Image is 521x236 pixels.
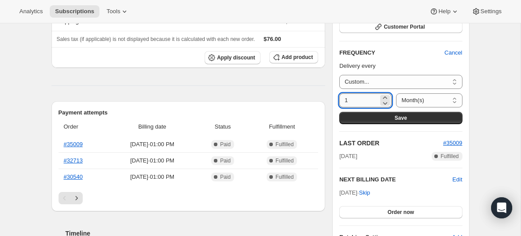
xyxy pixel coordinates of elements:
button: Add product [269,51,318,63]
span: Add product [282,54,313,61]
span: $76.00 [264,36,281,42]
span: Cancel [444,48,462,57]
button: Skip [354,186,375,200]
span: [DATE] · 01:00 PM [110,156,194,165]
button: Apply discount [205,51,260,64]
button: Customer Portal [339,21,462,33]
span: Skip [359,188,370,197]
a: #30540 [64,173,83,180]
button: Analytics [14,5,48,18]
span: Paid [220,173,231,181]
button: Cancel [439,46,467,60]
button: Edit [452,175,462,184]
button: Next [70,192,83,204]
span: Analytics [19,8,43,15]
span: Order now [388,209,414,216]
span: Fulfilled [275,141,294,148]
th: Order [59,117,108,136]
h2: LAST ORDER [339,139,443,147]
button: Help [424,5,464,18]
button: #35009 [443,139,462,147]
span: Settings [481,8,502,15]
span: [DATE] · [339,189,370,196]
div: Open Intercom Messenger [491,197,512,218]
span: [DATE] [339,152,357,161]
span: Tools [106,8,120,15]
span: Help [438,8,450,15]
span: Apply discount [217,54,255,61]
a: #35009 [64,141,83,147]
span: [DATE] · 01:00 PM [110,173,194,181]
span: $0.00 [285,18,300,25]
h2: FREQUENCY [339,48,444,57]
span: [DATE] · 01:00 PM [110,140,194,149]
h2: Payment attempts [59,108,319,117]
button: Settings [466,5,507,18]
span: Customer Portal [384,23,425,30]
span: Billing date [110,122,194,131]
button: Save [339,112,462,124]
p: Delivery every [339,62,462,70]
span: Fulfilled [440,153,459,160]
button: Order now [339,206,462,218]
span: Fulfilled [275,173,294,181]
span: Save [395,114,407,122]
nav: Pagination [59,192,319,204]
span: Subscriptions [55,8,94,15]
span: Fulfilled [275,157,294,164]
span: Fulfillment [251,122,313,131]
span: Status [200,122,246,131]
button: Subscriptions [50,5,99,18]
span: Sales tax (if applicable) is not displayed because it is calculated with each new order. [57,36,255,42]
h2: NEXT BILLING DATE [339,175,452,184]
span: Paid [220,157,231,164]
button: Tools [101,5,134,18]
a: #32713 [64,157,83,164]
span: Paid [220,141,231,148]
a: #35009 [443,140,462,146]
